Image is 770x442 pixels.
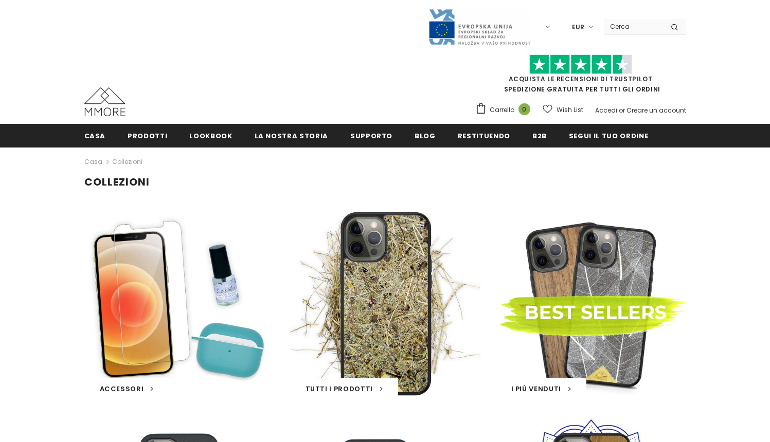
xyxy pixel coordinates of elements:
[255,124,328,147] a: La nostra storia
[595,106,617,115] a: Accedi
[475,59,686,94] span: SPEDIZIONE GRATUITA PER TUTTI GLI ORDINI
[84,156,102,168] a: Casa
[128,131,167,141] span: Prodotti
[112,156,142,168] span: Collezioni
[509,75,653,83] a: Acquista le recensioni di TrustPilot
[532,124,547,147] a: B2B
[306,384,383,394] a: Tutti i Prodotti
[306,384,373,394] span: Tutti i Prodotti
[100,384,154,394] a: Accessori
[572,22,584,32] span: EUR
[84,131,106,141] span: Casa
[532,131,547,141] span: B2B
[84,176,686,189] h1: Collezioni
[350,131,392,141] span: supporto
[415,131,436,141] span: Blog
[100,384,144,394] span: Accessori
[569,131,648,141] span: Segui il tuo ordine
[511,384,561,394] span: I Più Venduti
[511,384,571,394] a: I Più Venduti
[84,87,126,116] img: Casi MMORE
[428,22,531,31] a: Javni Razpis
[557,105,583,115] span: Wish List
[458,124,510,147] a: Restituendo
[529,54,632,75] img: Fidati di Pilot Stars
[84,124,106,147] a: Casa
[255,131,328,141] span: La nostra storia
[428,8,531,46] img: Javni Razpis
[415,124,436,147] a: Blog
[350,124,392,147] a: supporto
[189,124,232,147] a: Lookbook
[626,106,686,115] a: Creare un account
[518,103,530,115] span: 0
[128,124,167,147] a: Prodotti
[569,124,648,147] a: Segui il tuo ordine
[604,19,663,34] input: Search Site
[475,102,535,118] a: Carrello 0
[458,131,510,141] span: Restituendo
[619,106,625,115] span: or
[189,131,232,141] span: Lookbook
[543,101,583,119] a: Wish List
[490,105,514,115] span: Carrello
